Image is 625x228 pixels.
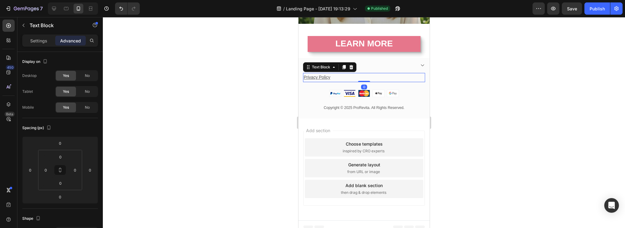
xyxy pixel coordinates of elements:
[2,2,45,15] button: 7
[5,112,15,117] div: Beta
[115,2,140,15] div: Undo/Redo
[63,89,69,94] span: Yes
[298,17,430,228] iframe: Design area
[371,6,388,11] span: Published
[22,124,52,132] div: Spacing (px)
[604,198,619,213] div: Open Intercom Messenger
[22,73,37,78] div: Desktop
[286,5,350,12] span: Landing Page - [DATE] 19:13:29
[26,165,35,175] input: 0
[567,6,577,11] span: Save
[584,2,610,15] button: Publish
[85,105,90,110] span: No
[85,89,90,94] span: No
[70,165,80,175] input: 0px
[6,65,15,70] div: 450
[283,5,285,12] span: /
[590,5,605,12] div: Publish
[30,22,81,29] p: Text Block
[60,38,81,44] p: Advanced
[85,73,90,78] span: No
[22,105,34,110] div: Mobile
[54,192,66,201] input: 0
[85,165,95,175] input: 0
[41,165,50,175] input: 0px
[22,215,42,223] div: Shape
[63,73,69,78] span: Yes
[63,105,69,110] span: Yes
[562,2,582,15] button: Save
[54,139,66,148] input: 0
[40,5,43,12] p: 7
[54,179,67,188] input: 0px
[54,152,67,161] input: 0px
[30,38,47,44] p: Settings
[22,89,33,94] div: Tablet
[22,58,49,66] div: Display on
